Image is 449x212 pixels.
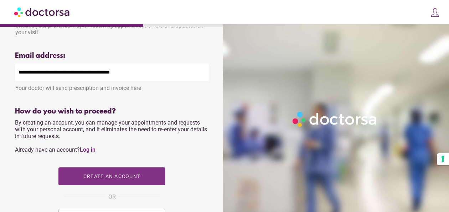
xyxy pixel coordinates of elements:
span: OR [108,192,116,202]
img: Doctorsa.com [14,4,71,20]
a: Log in [80,146,96,153]
img: Logo-Doctorsa-trans-White-partial-flat.png [290,109,380,129]
button: Your consent preferences for tracking technologies [437,153,449,165]
div: Email address: [15,52,209,60]
span: By creating an account, you can manage your appointments and requests with your personal account,... [15,119,207,153]
button: Create an account [58,167,165,185]
div: How do you wish to proceed? [15,107,209,116]
div: Choose your preferred way of receiving appointment offers and updates on your visit [15,19,209,36]
div: Your doctor will send prescription and invoice here [15,81,209,91]
span: Create an account [83,173,140,179]
img: icons8-customer-100.png [430,7,440,17]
